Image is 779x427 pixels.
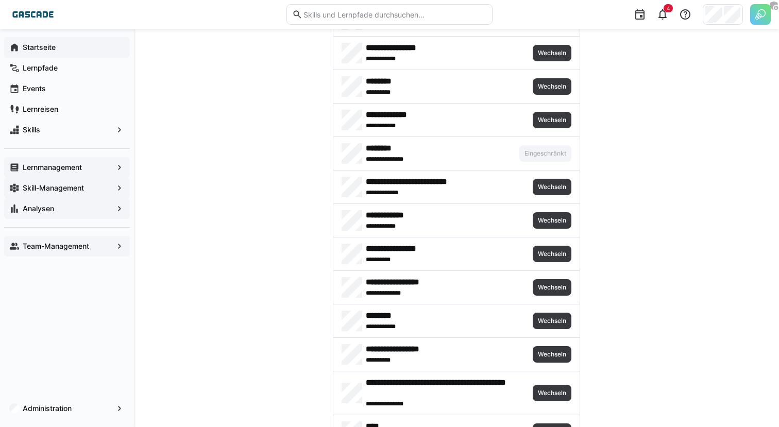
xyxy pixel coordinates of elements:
[533,246,571,262] button: Wechseln
[537,283,567,292] span: Wechseln
[533,385,571,401] button: Wechseln
[537,250,567,258] span: Wechseln
[533,279,571,296] button: Wechseln
[537,49,567,57] span: Wechseln
[537,350,567,358] span: Wechseln
[523,149,567,158] span: Eingeschränkt
[519,145,571,162] button: Eingeschränkt
[667,5,670,11] span: 4
[302,10,487,19] input: Skills und Lernpfade durchsuchen…
[533,313,571,329] button: Wechseln
[533,212,571,229] button: Wechseln
[537,317,567,325] span: Wechseln
[537,116,567,124] span: Wechseln
[537,216,567,225] span: Wechseln
[533,112,571,128] button: Wechseln
[533,346,571,363] button: Wechseln
[537,389,567,397] span: Wechseln
[533,45,571,61] button: Wechseln
[533,179,571,195] button: Wechseln
[537,82,567,91] span: Wechseln
[533,78,571,95] button: Wechseln
[537,183,567,191] span: Wechseln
